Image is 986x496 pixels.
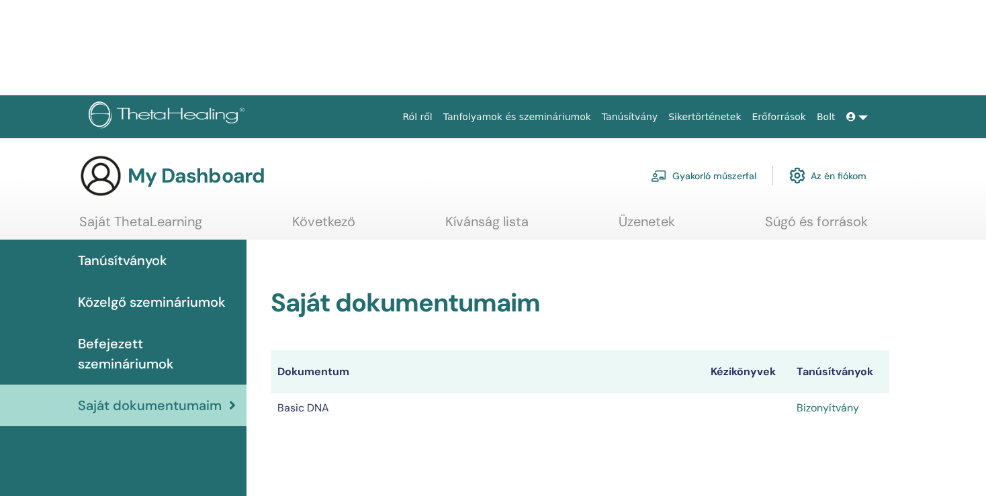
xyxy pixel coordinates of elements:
[765,213,868,240] a: Súgó és források
[651,160,756,190] a: Gyakorló műszerfal
[663,104,746,129] a: Sikertörténetek
[704,350,790,393] th: Kézikönyvek
[747,104,811,129] a: Erőforrások
[89,101,249,132] img: logo.png
[790,350,889,393] th: Tanúsítványok
[811,104,841,129] a: Bolt
[128,164,265,188] h3: My Dashboard
[596,104,663,129] a: Tanúsítvány
[78,292,226,312] span: Közelgő szemináriumok
[398,104,438,129] a: Ról ről
[438,104,596,129] a: Tanfolyamok és szemináriumok
[78,395,222,415] span: Saját dokumentumaim
[271,350,704,393] th: Dokumentum
[271,288,889,319] h2: Saját dokumentumaim
[271,393,704,423] td: Basic DNA
[78,250,167,270] span: Tanúsítványok
[797,401,859,415] a: Bizonyítvány
[445,213,529,240] a: Kívánság lista
[789,160,866,190] a: Az én fiókom
[292,213,355,240] a: Következő
[940,450,973,483] iframe: Intercom live chat
[78,334,236,374] span: Befejezett szemináriumok
[79,154,122,197] img: generic-user-icon.jpg
[651,170,667,182] img: chalkboard-teacher.svg
[789,164,805,187] img: cog.svg
[79,213,202,240] a: Saját ThetaLearning
[619,213,675,240] a: Üzenetek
